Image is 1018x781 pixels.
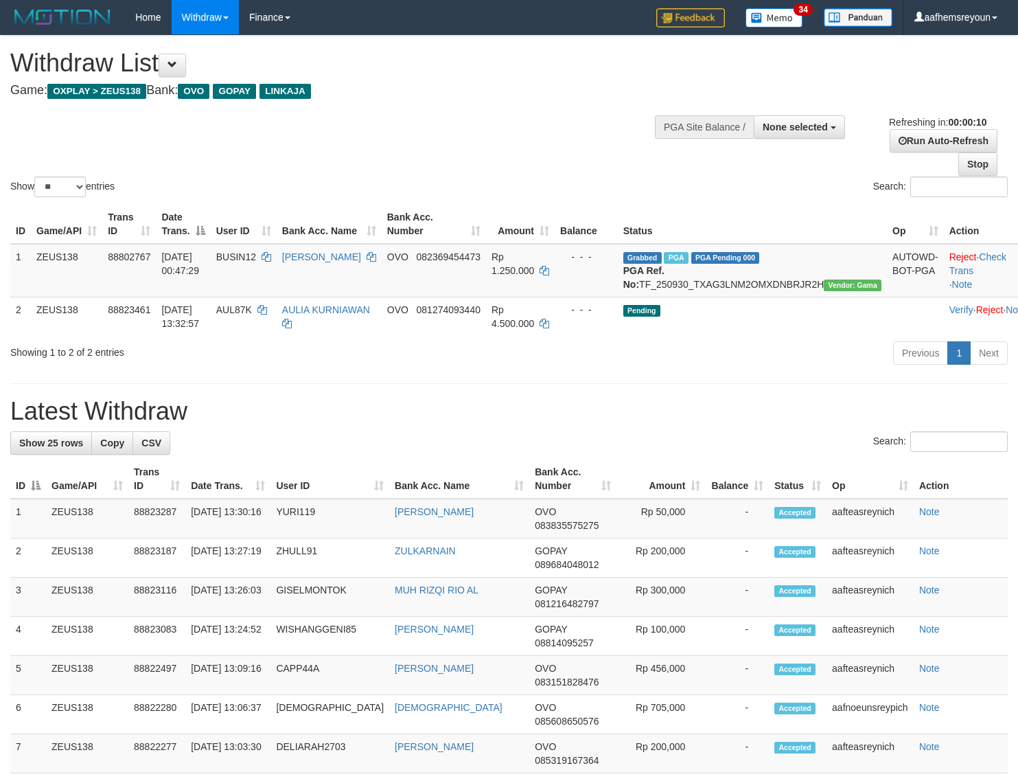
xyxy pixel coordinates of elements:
[270,656,389,695] td: CAPP44A
[535,677,599,688] span: Copy 083151828476 to clipboard
[910,431,1008,452] input: Search:
[141,438,161,449] span: CSV
[10,244,31,297] td: 1
[161,251,199,276] span: [DATE] 00:47:29
[976,304,1004,315] a: Reject
[706,656,769,695] td: -
[46,578,128,617] td: ZEUS138
[623,305,660,317] span: Pending
[185,695,270,734] td: [DATE] 13:06:37
[691,252,760,264] span: PGA Pending
[10,734,46,773] td: 7
[535,585,567,596] span: GOPAY
[389,460,529,499] th: Bank Acc. Name: activate to sort column ascending
[270,734,389,773] td: DELIARAH2703
[31,297,102,336] td: ZEUS138
[185,539,270,578] td: [DATE] 13:27:19
[774,585,815,597] span: Accepted
[887,244,944,297] td: AUTOWD-BOT-PGA
[213,84,256,99] span: GOPAY
[706,499,769,539] td: -
[31,244,102,297] td: ZEUS138
[535,624,567,635] span: GOPAY
[826,499,914,539] td: aafteasreynich
[706,734,769,773] td: -
[270,578,389,617] td: GISELMONTOK
[774,703,815,714] span: Accepted
[958,152,997,176] a: Stop
[919,545,940,556] a: Note
[535,741,556,752] span: OVO
[616,617,706,656] td: Rp 100,000
[535,716,599,727] span: Copy 085608650576 to clipboard
[535,702,556,713] span: OVO
[919,506,940,517] a: Note
[128,499,185,539] td: 88823287
[128,460,185,499] th: Trans ID: activate to sort column ascending
[887,205,944,244] th: Op: activate to sort column ascending
[919,585,940,596] a: Note
[826,578,914,617] td: aafteasreynich
[893,341,948,365] a: Previous
[387,251,408,262] span: OVO
[616,578,706,617] td: Rp 300,000
[616,539,706,578] td: Rp 200,000
[664,252,688,264] span: Marked by aafsreyleap
[47,84,146,99] span: OXPLAY > ZEUS138
[824,280,881,291] span: Vendor URL: https://trx31.1velocity.biz
[774,546,815,558] span: Accepted
[395,663,474,674] a: [PERSON_NAME]
[395,506,474,517] a: [PERSON_NAME]
[10,84,665,98] h4: Game: Bank:
[46,656,128,695] td: ZEUS138
[395,741,474,752] a: [PERSON_NAME]
[10,398,1008,425] h1: Latest Withdraw
[826,460,914,499] th: Op: activate to sort column ascending
[46,499,128,539] td: ZEUS138
[655,115,754,139] div: PGA Site Balance /
[216,251,256,262] span: BUSIN12
[535,598,599,609] span: Copy 081216482797 to clipboard
[486,205,555,244] th: Amount: activate to sort column ascending
[889,117,986,128] span: Refreshing in:
[949,251,1006,276] a: Check Trans
[216,304,252,315] span: AUL87K
[132,431,170,455] a: CSV
[970,341,1008,365] a: Next
[794,3,812,16] span: 34
[161,304,199,329] span: [DATE] 13:32:57
[535,663,556,674] span: OVO
[948,117,986,128] strong: 00:00:10
[282,304,370,315] a: AULIA KURNIAWAN
[10,578,46,617] td: 3
[270,460,389,499] th: User ID: activate to sort column ascending
[10,499,46,539] td: 1
[185,499,270,539] td: [DATE] 13:30:16
[754,115,845,139] button: None selected
[211,205,277,244] th: User ID: activate to sort column ascending
[656,8,725,27] img: Feedback.jpg
[769,460,826,499] th: Status: activate to sort column ascending
[128,734,185,773] td: 88822277
[10,49,665,77] h1: Withdraw List
[102,205,156,244] th: Trans ID: activate to sort column ascending
[46,460,128,499] th: Game/API: activate to sort column ascending
[535,637,594,648] span: Copy 08814095257 to clipboard
[185,656,270,695] td: [DATE] 13:09:16
[826,617,914,656] td: aafteasreynich
[270,695,389,734] td: [DEMOGRAPHIC_DATA]
[46,695,128,734] td: ZEUS138
[774,664,815,675] span: Accepted
[826,539,914,578] td: aafteasreynich
[919,702,940,713] a: Note
[616,656,706,695] td: Rp 456,000
[616,460,706,499] th: Amount: activate to sort column ascending
[277,205,382,244] th: Bank Acc. Name: activate to sort column ascending
[890,129,997,152] a: Run Auto-Refresh
[618,244,887,297] td: TF_250930_TXAG3LNM2OMXDNBRJR2H
[382,205,486,244] th: Bank Acc. Number: activate to sort column ascending
[560,303,612,317] div: - - -
[535,755,599,766] span: Copy 085319167364 to clipboard
[185,734,270,773] td: [DATE] 13:03:30
[91,431,133,455] a: Copy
